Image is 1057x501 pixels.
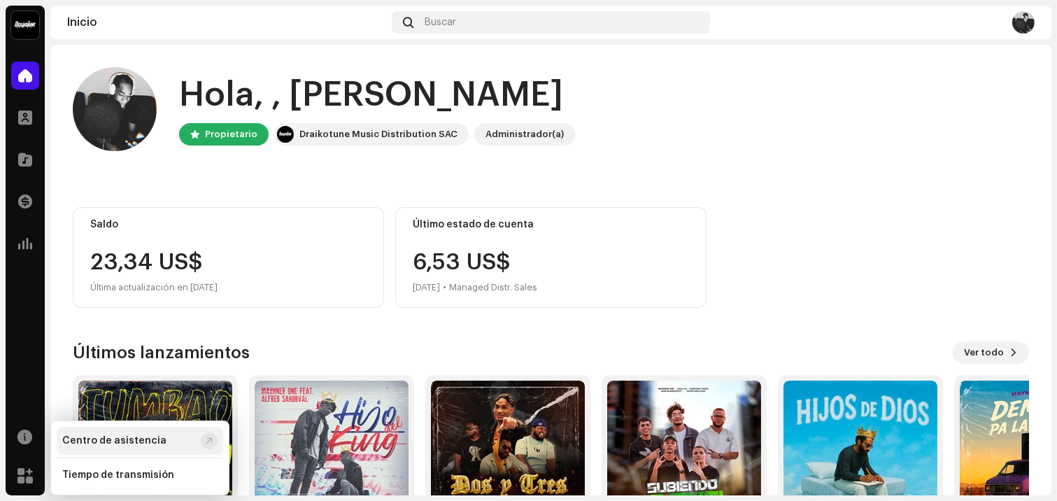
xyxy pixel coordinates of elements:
[62,470,174,481] div: Tiempo de transmisión
[299,126,457,143] div: Draikotune Music Distribution SAC
[11,11,39,39] img: 10370c6a-d0e2-4592-b8a2-38f444b0ca44
[90,279,367,296] div: Última actualización en [DATE]
[205,126,257,143] div: Propietario
[413,279,440,296] div: [DATE]
[90,219,367,230] div: Saldo
[443,279,446,296] div: •
[413,219,689,230] div: Último estado de cuenta
[485,126,564,143] div: Administrador(a)
[1012,11,1035,34] img: d65e32d7-c9c1-4cd2-bd25-bd01569b3662
[73,67,157,151] img: d65e32d7-c9c1-4cd2-bd25-bd01569b3662
[179,73,575,118] div: Hola, , [PERSON_NAME]
[395,207,707,308] re-o-card-value: Último estado de cuenta
[57,461,223,489] re-m-nav-item: Tiempo de transmisión
[449,279,537,296] div: Managed Distr. Sales
[67,17,386,28] div: Inicio
[73,207,384,308] re-o-card-value: Saldo
[57,427,223,455] re-m-nav-item: Centro de asistencia
[62,435,166,446] div: Centro de asistencia
[953,341,1029,364] button: Ver todo
[277,126,294,143] img: 10370c6a-d0e2-4592-b8a2-38f444b0ca44
[425,17,456,28] span: Buscar
[964,339,1004,367] span: Ver todo
[73,341,250,364] h3: Últimos lanzamientos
